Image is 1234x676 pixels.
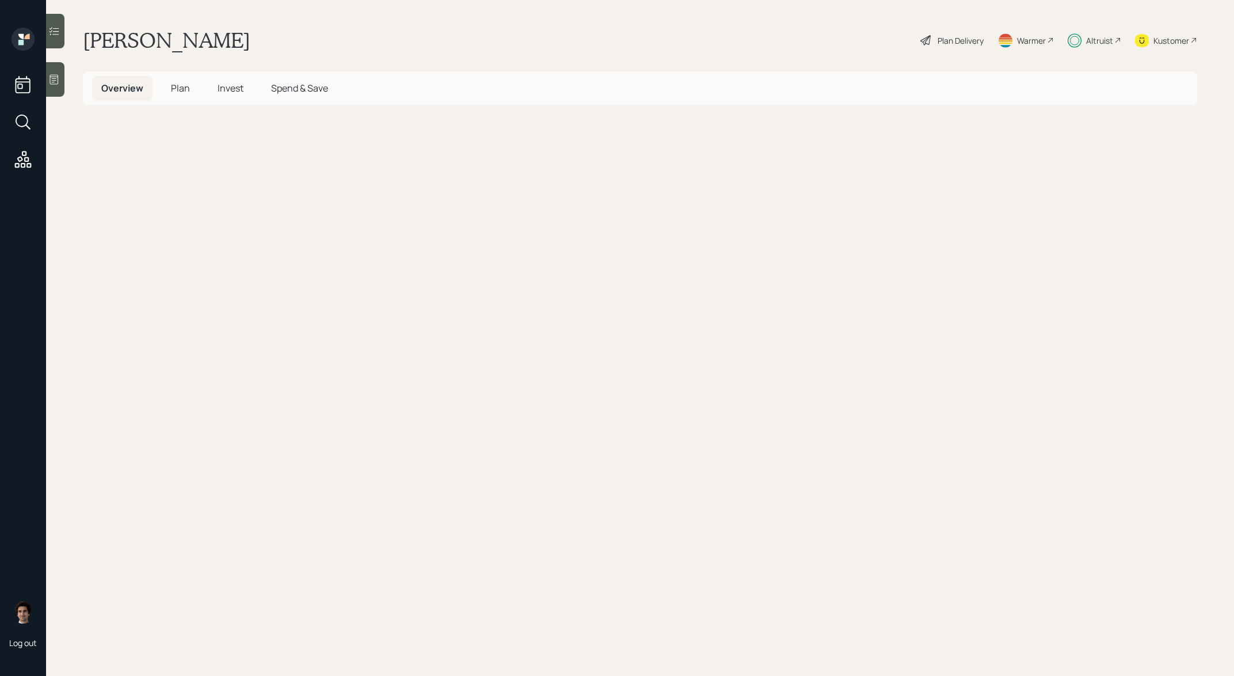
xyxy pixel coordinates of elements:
[12,601,35,624] img: harrison-schaefer-headshot-2.png
[9,637,37,648] div: Log out
[171,82,190,94] span: Plan
[1153,35,1189,47] div: Kustomer
[1017,35,1046,47] div: Warmer
[83,28,250,53] h1: [PERSON_NAME]
[271,82,328,94] span: Spend & Save
[101,82,143,94] span: Overview
[938,35,984,47] div: Plan Delivery
[218,82,243,94] span: Invest
[1086,35,1113,47] div: Altruist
